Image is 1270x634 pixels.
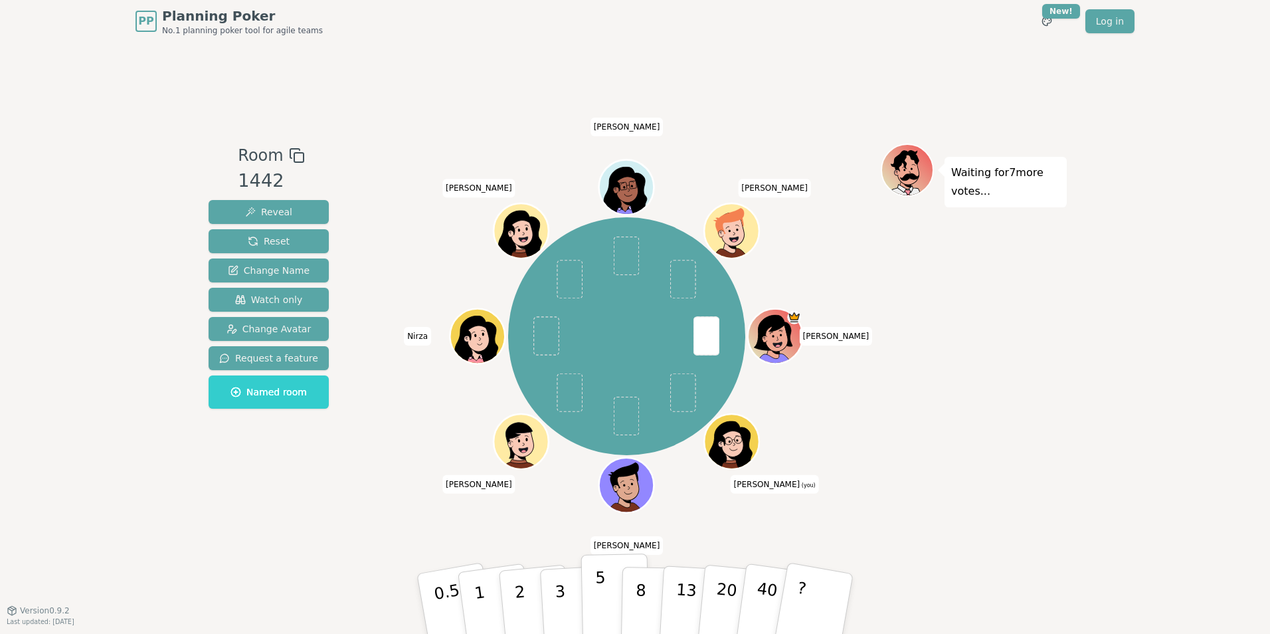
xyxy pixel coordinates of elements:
button: Reveal [209,200,329,224]
button: Version0.9.2 [7,605,70,616]
span: Click to change your name [800,327,873,346]
p: Waiting for 7 more votes... [951,163,1060,201]
div: 1442 [238,167,304,195]
button: Named room [209,375,329,409]
button: Click to change your avatar [706,415,758,467]
a: PPPlanning PokerNo.1 planning poker tool for agile teams [136,7,323,36]
span: Click to change your name [590,536,664,555]
button: Watch only [209,288,329,312]
span: Watch only [235,293,303,306]
button: New! [1035,9,1059,33]
button: Reset [209,229,329,253]
span: Reveal [245,205,292,219]
span: Change Name [228,264,310,277]
span: Reset [248,235,290,248]
button: Change Avatar [209,317,329,341]
span: Click to change your name [731,475,819,493]
span: Planning Poker [162,7,323,25]
button: Request a feature [209,346,329,370]
span: Click to change your name [738,179,811,197]
span: Last updated: [DATE] [7,618,74,625]
span: (you) [800,482,816,488]
span: Request a feature [219,352,318,365]
span: Change Avatar [227,322,312,336]
span: Click to change your name [590,118,664,136]
span: Click to change your name [442,475,515,493]
button: Change Name [209,259,329,282]
span: Room [238,144,283,167]
span: Click to change your name [404,327,431,346]
span: PP [138,13,153,29]
div: New! [1042,4,1080,19]
span: Version 0.9.2 [20,605,70,616]
span: Natasha is the host [788,310,802,324]
span: Click to change your name [442,179,515,197]
span: Named room [230,385,307,399]
span: No.1 planning poker tool for agile teams [162,25,323,36]
a: Log in [1085,9,1134,33]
